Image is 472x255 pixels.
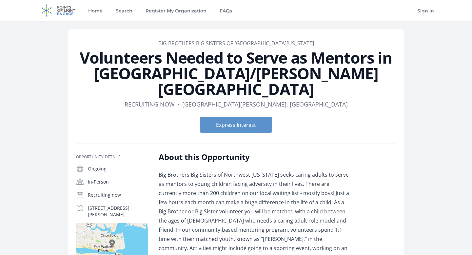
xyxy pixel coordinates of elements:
[158,40,314,47] a: Big Brothers Big Sisters of [GEOGRAPHIC_DATA][US_STATE]
[88,205,148,218] p: [STREET_ADDRESS][PERSON_NAME]
[88,166,148,172] p: Ongoing
[200,117,272,133] button: Express Interest
[88,179,148,185] p: In-Person
[125,100,175,109] dd: Recruiting now
[76,50,396,97] h1: Volunteers Needed to Serve as Mentors in [GEOGRAPHIC_DATA]/[PERSON_NAME][GEOGRAPHIC_DATA]
[159,152,350,162] h2: About this Opportunity
[88,192,148,198] p: Recruiting now
[182,100,348,109] dd: [GEOGRAPHIC_DATA][PERSON_NAME], [GEOGRAPHIC_DATA]
[76,154,148,160] h3: Opportunity Details
[177,100,180,109] div: •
